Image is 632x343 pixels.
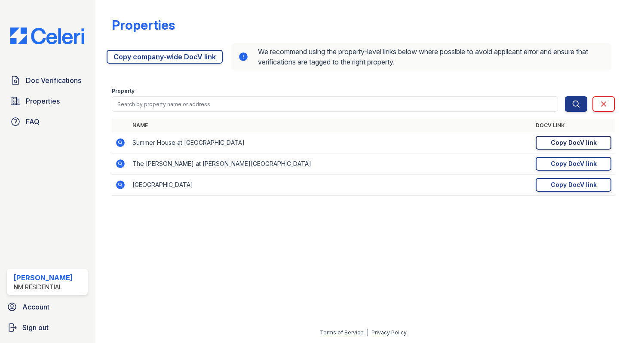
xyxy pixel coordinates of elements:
span: FAQ [26,116,40,127]
a: Account [3,298,91,315]
span: Account [22,302,49,312]
span: Doc Verifications [26,75,81,86]
div: Copy DocV link [551,138,597,147]
a: Copy company-wide DocV link [107,50,223,64]
td: [GEOGRAPHIC_DATA] [129,175,532,196]
div: Properties [112,17,175,33]
a: Copy DocV link [536,136,611,150]
span: Sign out [22,322,49,333]
th: Name [129,119,532,132]
label: Property [112,88,135,95]
div: NM Residential [14,283,73,291]
input: Search by property name or address [112,96,558,112]
div: [PERSON_NAME] [14,273,73,283]
div: | [367,329,368,336]
a: Doc Verifications [7,72,88,89]
span: Properties [26,96,60,106]
a: Sign out [3,319,91,336]
th: DocV Link [532,119,615,132]
a: FAQ [7,113,88,130]
td: The [PERSON_NAME] at [PERSON_NAME][GEOGRAPHIC_DATA] [129,153,532,175]
a: Copy DocV link [536,157,611,171]
img: CE_Logo_Blue-a8612792a0a2168367f1c8372b55b34899dd931a85d93a1a3d3e32e68fde9ad4.png [3,28,91,44]
td: Summer House at [GEOGRAPHIC_DATA] [129,132,532,153]
a: Terms of Service [320,329,364,336]
a: Copy DocV link [536,178,611,192]
a: Privacy Policy [371,329,407,336]
div: We recommend using the property-level links below where possible to avoid applicant error and ens... [231,43,611,70]
a: Properties [7,92,88,110]
div: Copy DocV link [551,159,597,168]
div: Copy DocV link [551,181,597,189]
